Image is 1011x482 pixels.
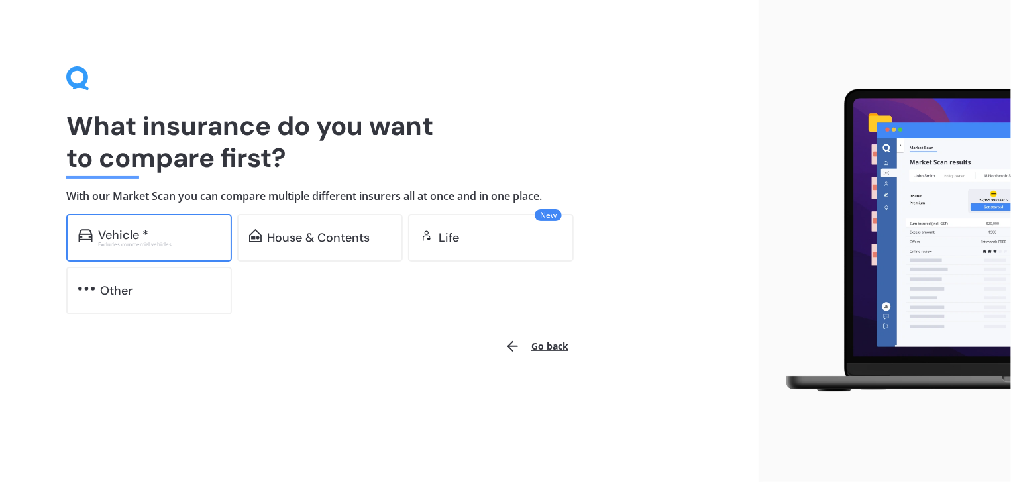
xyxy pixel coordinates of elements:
button: Go back [497,330,576,362]
img: life.f720d6a2d7cdcd3ad642.svg [420,229,433,242]
h4: With our Market Scan you can compare multiple different insurers all at once and in one place. [66,189,692,203]
div: House & Contents [267,231,370,244]
h1: What insurance do you want to compare first? [66,110,692,173]
div: Other [100,284,133,297]
span: New [535,209,562,221]
div: Excludes commercial vehicles [98,242,220,247]
img: car.f15378c7a67c060ca3f3.svg [78,229,93,242]
div: Life [439,231,459,244]
img: other.81dba5aafe580aa69f38.svg [78,282,95,295]
div: Vehicle * [98,228,148,242]
img: home-and-contents.b802091223b8502ef2dd.svg [249,229,262,242]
